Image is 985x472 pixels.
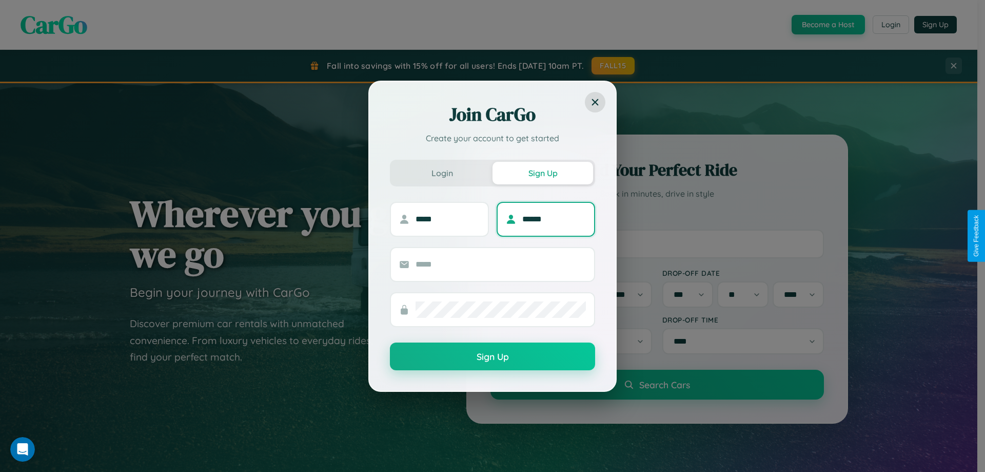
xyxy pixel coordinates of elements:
button: Sign Up [493,162,593,184]
div: Give Feedback [973,215,980,257]
button: Sign Up [390,343,595,370]
p: Create your account to get started [390,132,595,144]
h2: Join CarGo [390,102,595,127]
iframe: Intercom live chat [10,437,35,462]
button: Login [392,162,493,184]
